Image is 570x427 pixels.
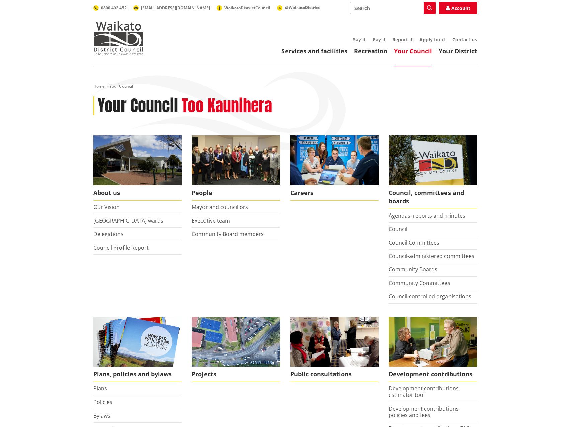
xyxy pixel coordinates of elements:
[290,317,379,367] img: public-consultations
[452,36,477,43] a: Contact us
[389,266,437,273] a: Community Boards
[93,412,110,419] a: Bylaws
[101,5,127,11] span: 0800 492 452
[93,84,477,89] nav: breadcrumb
[98,96,178,116] h1: Your Council
[290,317,379,382] a: public-consultations Public consultations
[93,367,182,382] span: Plans, policies and bylaws
[439,2,477,14] a: Account
[389,317,477,367] img: Fees
[419,36,445,43] a: Apply for it
[93,217,163,224] a: [GEOGRAPHIC_DATA] wards
[389,405,459,419] a: Development contributions policies and fees
[182,96,272,116] h2: Too Kaunihera
[192,317,280,367] img: DJI_0336
[93,385,107,392] a: Plans
[224,5,270,11] span: WaikatoDistrictCouncil
[350,2,436,14] input: Search input
[192,135,280,201] a: 2022 Council People
[93,21,144,55] img: Waikato District Council - Te Kaunihera aa Takiwaa o Waikato
[354,47,387,55] a: Recreation
[353,36,366,43] a: Say it
[389,135,477,209] a: Waikato-District-Council-sign Council, committees and boards
[389,239,439,246] a: Council Committees
[192,135,280,185] img: 2022 Council
[192,317,280,382] a: Projects
[285,5,320,10] span: @WaikatoDistrict
[192,185,280,201] span: People
[93,398,112,406] a: Policies
[290,135,379,201] a: Careers
[389,252,474,260] a: Council-administered committees
[290,367,379,382] span: Public consultations
[392,36,413,43] a: Report it
[394,47,432,55] a: Your Council
[389,279,450,287] a: Community Committees
[93,203,120,211] a: Our Vision
[373,36,386,43] a: Pay it
[93,317,182,367] img: Long Term Plan
[389,225,407,233] a: Council
[277,5,320,10] a: @WaikatoDistrict
[389,385,459,399] a: Development contributions estimator tool
[93,135,182,201] a: WDC Building 0015 About us
[290,135,379,185] img: Office staff in meeting - Career page
[93,5,127,11] a: 0800 492 452
[389,367,477,382] span: Development contributions
[281,47,347,55] a: Services and facilities
[93,135,182,185] img: WDC Building 0015
[93,83,105,89] a: Home
[93,317,182,382] a: We produce a number of plans, policies and bylaws including the Long Term Plan Plans, policies an...
[389,317,477,382] a: FInd out more about fees and fines here Development contributions
[389,293,471,300] a: Council-controlled organisations
[192,230,264,238] a: Community Board members
[217,5,270,11] a: WaikatoDistrictCouncil
[141,5,210,11] span: [EMAIL_ADDRESS][DOMAIN_NAME]
[439,47,477,55] a: Your District
[192,367,280,382] span: Projects
[93,244,149,251] a: Council Profile Report
[133,5,210,11] a: [EMAIL_ADDRESS][DOMAIN_NAME]
[192,217,230,224] a: Executive team
[192,203,248,211] a: Mayor and councillors
[389,135,477,185] img: Waikato-District-Council-sign
[290,185,379,201] span: Careers
[93,230,124,238] a: Delegations
[93,185,182,201] span: About us
[389,185,477,209] span: Council, committees and boards
[389,212,465,219] a: Agendas, reports and minutes
[109,83,133,89] span: Your Council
